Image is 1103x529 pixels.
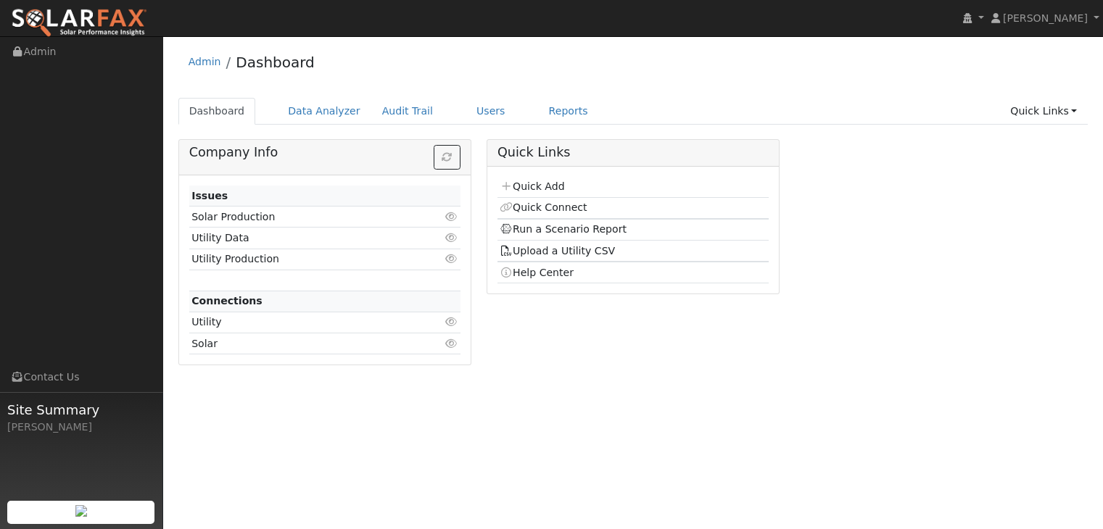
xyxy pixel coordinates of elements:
a: Reports [538,98,599,125]
td: Utility Data [189,228,417,249]
a: Quick Links [999,98,1088,125]
img: retrieve [75,505,87,517]
h5: Quick Links [497,145,769,160]
a: Data Analyzer [277,98,371,125]
strong: Connections [191,295,263,307]
i: Click to view [445,317,458,327]
td: Solar Production [189,207,417,228]
a: Quick Add [500,180,564,192]
div: [PERSON_NAME] [7,420,155,435]
td: Utility Production [189,249,417,270]
strong: Issues [191,190,228,201]
span: Site Summary [7,400,155,420]
td: Solar [189,333,417,354]
a: Run a Scenario Report [500,223,627,235]
i: Click to view [445,233,458,243]
a: Audit Trail [371,98,444,125]
img: SolarFax [11,8,147,38]
h5: Company Info [189,145,460,160]
a: Admin [189,56,221,67]
i: Click to view [445,254,458,264]
a: Help Center [500,267,574,278]
a: Dashboard [178,98,256,125]
i: Click to view [445,338,458,349]
a: Users [466,98,516,125]
i: Click to view [445,212,458,222]
a: Upload a Utility CSV [500,245,615,257]
td: Utility [189,312,417,333]
span: [PERSON_NAME] [1003,12,1088,24]
a: Dashboard [236,54,315,71]
a: Quick Connect [500,201,587,213]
